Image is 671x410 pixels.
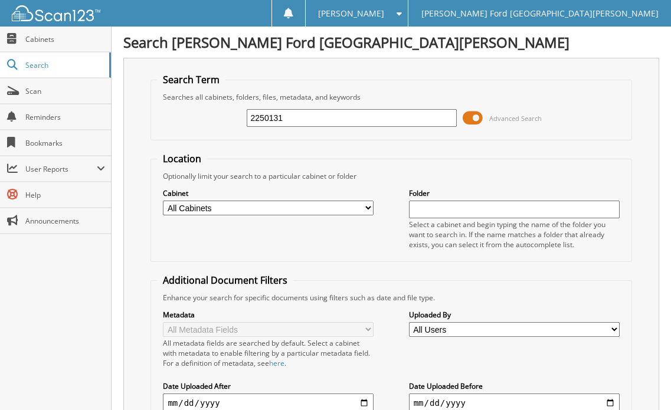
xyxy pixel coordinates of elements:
span: Reminders [25,112,105,122]
span: Advanced Search [489,114,542,123]
span: Bookmarks [25,138,105,148]
span: [PERSON_NAME] Ford [GEOGRAPHIC_DATA][PERSON_NAME] [421,10,659,17]
iframe: Chat Widget [612,353,671,410]
div: All metadata fields are searched by default. Select a cabinet with metadata to enable filtering b... [163,338,374,368]
a: here [269,358,284,368]
label: Folder [409,188,620,198]
span: [PERSON_NAME] [318,10,384,17]
span: User Reports [25,164,97,174]
span: Help [25,190,105,200]
div: Enhance your search for specific documents using filters such as date and file type. [157,293,625,303]
span: Cabinets [25,34,105,44]
label: Metadata [163,310,374,320]
label: Date Uploaded After [163,381,374,391]
legend: Search Term [157,73,225,86]
div: Optionally limit your search to a particular cabinet or folder [157,171,625,181]
span: Search [25,60,103,70]
label: Cabinet [163,188,374,198]
legend: Location [157,152,207,165]
div: Select a cabinet and begin typing the name of the folder you want to search in. If the name match... [409,219,620,250]
label: Date Uploaded Before [409,381,620,391]
legend: Additional Document Filters [157,274,293,287]
span: Scan [25,86,105,96]
h1: Search [PERSON_NAME] Ford [GEOGRAPHIC_DATA][PERSON_NAME] [123,32,659,52]
label: Uploaded By [409,310,620,320]
span: Announcements [25,216,105,226]
img: scan123-logo-white.svg [12,5,100,21]
div: Searches all cabinets, folders, files, metadata, and keywords [157,92,625,102]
